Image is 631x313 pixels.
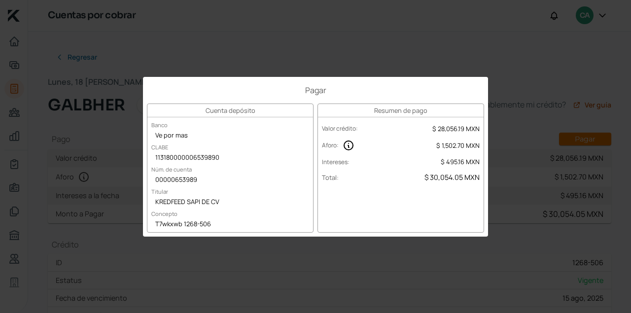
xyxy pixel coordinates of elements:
h3: Resumen de pago [318,104,484,117]
label: CLABE [147,139,172,155]
label: Titular [147,184,172,199]
label: Banco [147,117,172,133]
label: Aforo : [322,141,339,149]
label: Concepto [147,206,181,221]
span: $ 1,502.70 MXN [436,141,480,150]
label: Valor crédito : [322,124,358,133]
label: Intereses : [322,158,350,166]
div: 00000653989 [147,173,313,188]
span: $ 495.16 MXN [441,157,480,166]
label: Núm. de cuenta [147,162,196,177]
div: Ve por mas [147,129,313,143]
div: KREDFEED SAPI DE CV [147,195,313,210]
label: Total : [322,173,339,182]
div: T7wkxwb 1268-506 [147,217,313,232]
div: 113180000006539890 [147,151,313,166]
h3: Cuenta depósito [147,104,313,117]
h1: Pagar [147,85,484,96]
span: $ 30,054.05 MXN [424,173,480,182]
span: $ 28,056.19 MXN [432,124,480,133]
